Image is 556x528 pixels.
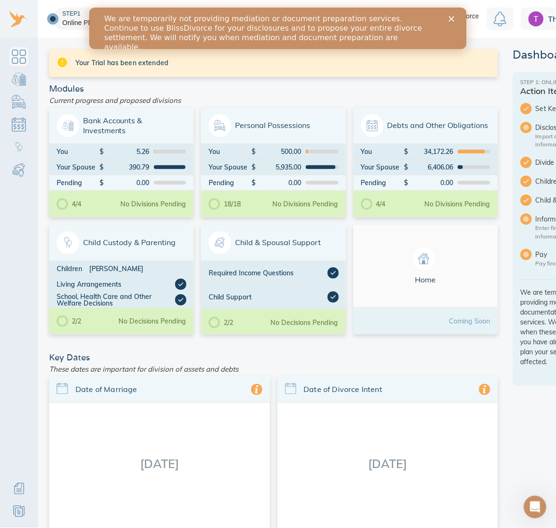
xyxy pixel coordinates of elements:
[57,279,175,290] div: Living Arrangements
[100,179,104,186] div: $
[209,148,252,155] div: You
[9,138,28,157] a: Child Custody & Parenting
[15,7,347,44] div: We are temporarily not providing mediation or document preparation services. Continue to use Blis...
[252,164,257,170] div: $
[209,231,338,254] span: Child & Spousal Support
[529,11,544,26] img: ACg8ocIOTouWZOp3o7GgmxkbEHq-AFUDG1T3yAZ3MQBFA1xWUTTHRmNs=s96-c
[62,18,109,27] div: Online Platform
[209,164,252,170] div: Your Spouse
[409,179,454,186] div: 0.00
[57,164,100,170] div: Your Spouse
[104,148,149,155] div: 5.26
[76,384,251,395] span: Date of Marriage
[49,108,194,217] a: Bank Accounts & InvestmentsYou$5.26Your Spouse$390.79Pending$0.004/4No Divisions Pending
[409,164,454,170] div: 6,406.06
[425,201,490,207] div: No Divisions Pending
[494,11,507,26] img: Notification
[100,164,104,170] div: $
[49,225,194,334] a: Child Custody & ParentingChildren[PERSON_NAME]Living ArrangementsSchool, Health Care and Other We...
[57,179,100,186] div: Pending
[9,70,28,89] a: Bank Accounts & Investments
[57,114,186,137] span: Bank Accounts & Investments
[449,318,490,324] div: Coming Soon
[354,108,498,217] a: Debts and Other ObligationsYou$34,172.26Your Spouse$6,406.06Pending$0.004/4No Divisions Pending
[404,148,409,155] div: $
[273,201,338,207] div: No Divisions Pending
[57,265,89,272] div: Children
[256,179,301,186] div: 0.00
[304,384,480,395] span: Date of Divorce Intent
[104,164,149,170] div: 390.79
[9,93,28,111] a: Personal Possessions
[361,114,490,137] span: Debts and Other Obligations
[118,318,186,324] div: No Decisions Pending
[201,225,345,334] a: Child & Spousal SupportRequired Income QuestionsChild Support2/2No Decisions Pending
[9,479,28,498] a: Additional Information
[45,85,502,93] div: Modules
[57,198,81,210] div: 4/4
[354,225,498,334] a: HomeComing Soon
[201,108,345,217] a: Personal PossessionsYou$500.00Your Spouse$5,935.00Pending$0.0018/18No Divisions Pending
[409,148,454,155] div: 34,172.26
[361,164,404,170] div: Your Spouse
[271,319,338,326] div: No Decisions Pending
[57,315,81,327] div: 2/2
[9,161,28,179] a: Child & Spousal Support
[57,231,186,254] span: Child Custody & Parenting
[404,179,409,186] div: $
[76,58,490,68] span: Your Trial has been extended
[209,291,327,303] div: Child Support
[404,164,409,170] div: $
[209,198,241,210] div: 18/18
[62,10,109,18] div: Step 1
[361,179,404,186] div: Pending
[252,148,257,155] div: $
[57,293,175,307] div: School, Health Care and Other Welfare Decisions
[361,198,386,210] div: 4/4
[252,179,257,186] div: $
[360,9,369,14] div: Close
[120,201,186,207] div: No Divisions Pending
[9,115,28,134] a: Debts & Obligations
[278,403,498,525] div: [DATE]
[256,148,301,155] div: 500.00
[45,353,502,362] div: Key Dates
[524,496,547,519] iframe: Intercom live chat
[100,148,104,155] div: $
[57,148,100,155] div: You
[256,164,301,170] div: 5,935.00
[9,47,28,66] a: Dashboard
[89,8,467,49] iframe: Intercom live chat banner
[209,267,327,279] div: Required Income Questions
[361,247,490,285] span: Home
[104,179,149,186] div: 0.00
[45,362,502,376] div: These dates are important for division of assets and debts
[361,148,404,155] div: You
[45,93,502,108] div: Current progress and proposed divisions
[9,502,28,521] a: Resources
[209,317,233,328] div: 2/2
[89,265,186,272] div: [PERSON_NAME]
[209,179,252,186] div: Pending
[49,403,270,525] div: [DATE]
[209,114,338,137] span: Personal Possessions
